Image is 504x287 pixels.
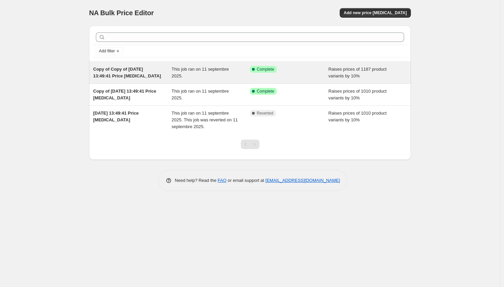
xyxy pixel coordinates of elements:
[99,48,115,54] span: Add filter
[93,89,156,100] span: Copy of [DATE] 13:49:41 Price [MEDICAL_DATA]
[257,111,273,116] span: Reverted
[172,67,229,78] span: This job ran on 11 septembre 2025.
[329,67,387,78] span: Raises prices of 1187 product variants by 10%
[172,89,229,100] span: This job ran on 11 septembre 2025.
[96,47,123,55] button: Add filter
[172,111,238,129] span: This job ran on 11 septembre 2025. This job was reverted on 11 septembre 2025.
[329,89,387,100] span: Raises prices of 1010 product variants by 10%
[257,89,274,94] span: Complete
[241,140,259,149] nav: Pagination
[175,178,218,183] span: Need help? Read the
[266,178,340,183] a: [EMAIL_ADDRESS][DOMAIN_NAME]
[329,111,387,122] span: Raises prices of 1010 product variants by 10%
[218,178,227,183] a: FAQ
[257,67,274,72] span: Complete
[93,111,139,122] span: [DATE] 13:49:41 Price [MEDICAL_DATA]
[227,178,266,183] span: or email support at
[93,67,161,78] span: Copy of Copy of [DATE] 13:49:41 Price [MEDICAL_DATA]
[89,9,154,17] span: NA Bulk Price Editor
[340,8,411,18] button: Add new price [MEDICAL_DATA]
[344,10,407,16] span: Add new price [MEDICAL_DATA]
